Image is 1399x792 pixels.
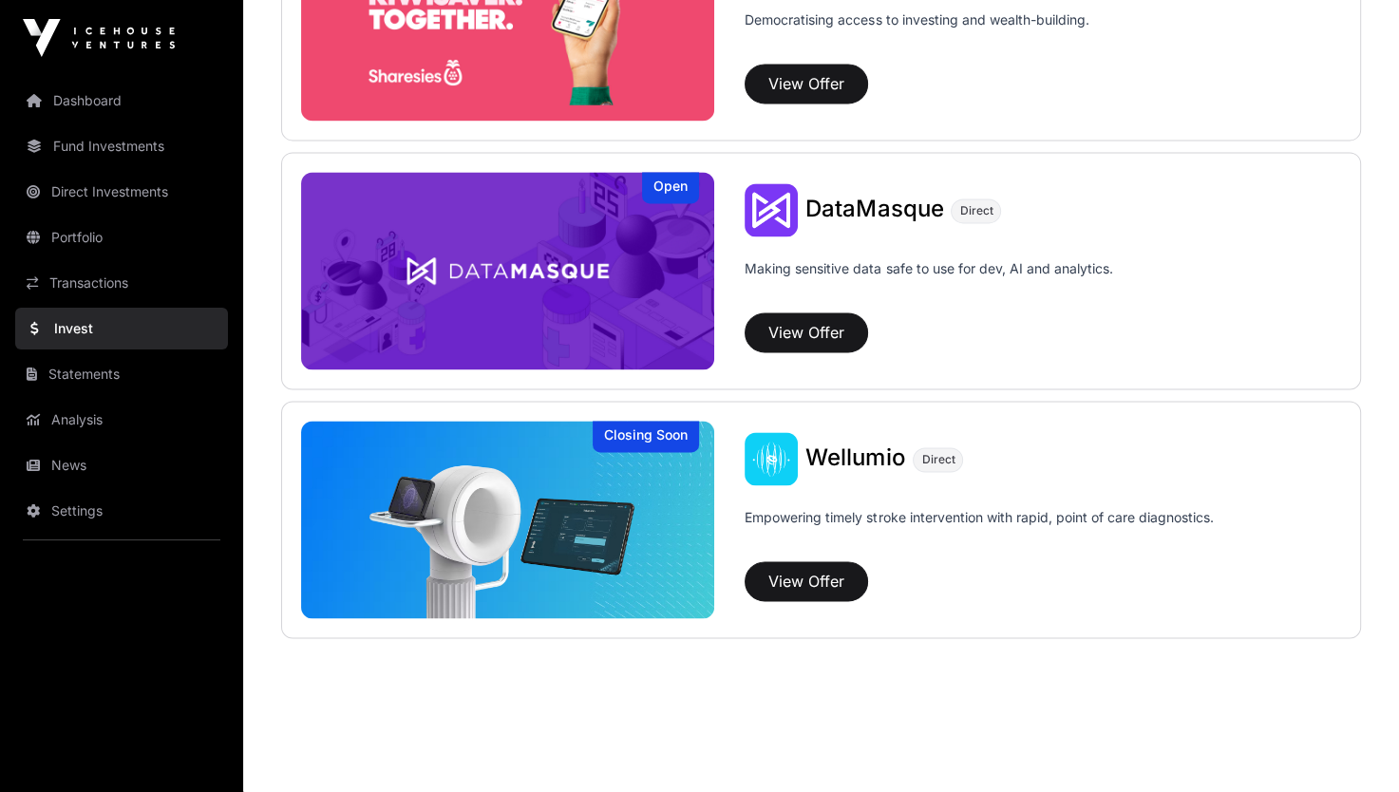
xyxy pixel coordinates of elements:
a: Wellumio [805,446,905,471]
a: Statements [15,353,228,395]
img: Wellumio [745,432,798,485]
img: Wellumio [301,421,714,618]
p: Making sensitive data safe to use for dev, AI and analytics. [745,259,1112,305]
a: Direct Investments [15,171,228,213]
span: Direct [921,452,955,467]
a: News [15,444,228,486]
a: Portfolio [15,217,228,258]
a: Analysis [15,399,228,441]
img: Icehouse Ventures Logo [23,19,175,57]
span: Direct [959,203,993,218]
button: View Offer [745,64,868,104]
a: Fund Investments [15,125,228,167]
img: DataMasque [301,172,714,369]
a: DataMasqueOpen [301,172,714,369]
div: Closing Soon [593,421,699,452]
a: DataMasque [805,198,943,222]
a: WellumioClosing Soon [301,421,714,618]
img: DataMasque [745,183,798,236]
a: Dashboard [15,80,228,122]
a: Settings [15,490,228,532]
button: View Offer [745,312,868,352]
button: View Offer [745,561,868,601]
span: Wellumio [805,443,905,471]
p: Empowering timely stroke intervention with rapid, point of care diagnostics. [745,508,1213,554]
span: DataMasque [805,195,943,222]
p: Democratising access to investing and wealth-building. [745,10,1088,56]
a: Invest [15,308,228,349]
iframe: Chat Widget [1304,701,1399,792]
div: Open [642,172,699,203]
a: Transactions [15,262,228,304]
